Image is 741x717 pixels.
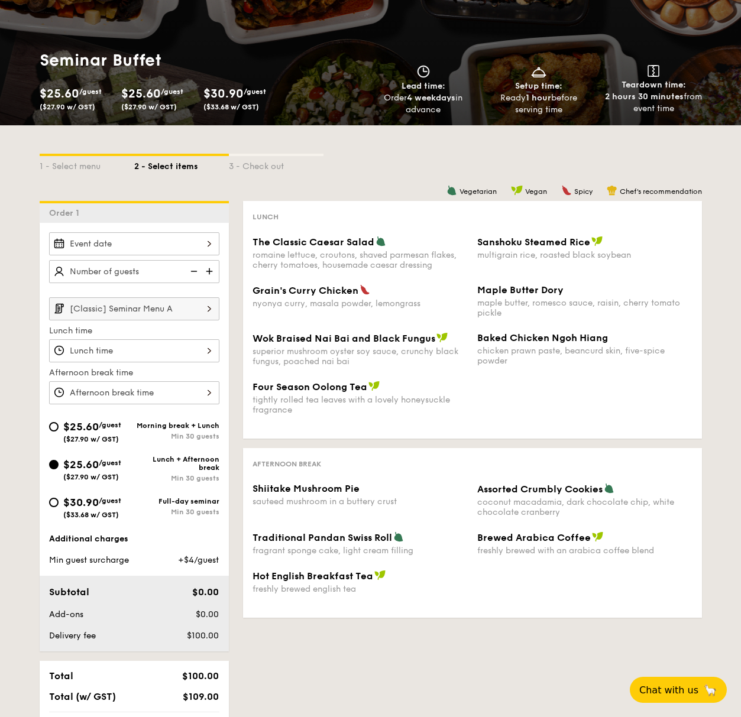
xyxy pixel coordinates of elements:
label: Lunch time [49,325,219,337]
span: Delivery fee [49,631,96,641]
div: Min 30 guests [134,474,219,482]
span: Wok Braised Nai Bai and Black Fungus [253,333,435,344]
span: $30.90 [203,87,244,101]
img: icon-vegan.f8ff3823.svg [511,185,523,196]
div: freshly brewed english tea [253,584,468,594]
div: Min 30 guests [134,432,219,440]
span: $25.60 [63,420,99,433]
input: Number of guests [49,260,219,283]
img: icon-teardown.65201eee.svg [648,65,659,77]
span: Brewed Arabica Coffee [477,532,591,543]
span: /guest [99,421,121,429]
img: icon-spicy.37a8142b.svg [561,185,572,196]
img: icon-vegetarian.fe4039eb.svg [446,185,457,196]
span: ($27.90 w/ GST) [40,103,95,111]
span: Subtotal [49,586,89,598]
span: Lunch [253,213,279,221]
div: Order in advance [371,92,477,116]
span: Setup time: [515,81,562,91]
div: 2 - Select items [134,156,229,173]
input: Lunch time [49,339,219,362]
img: icon-vegan.f8ff3823.svg [591,236,603,246]
span: ($33.68 w/ GST) [63,511,119,519]
span: Baked Chicken Ngoh Hiang [477,332,608,343]
span: +$4/guest [178,555,219,565]
span: Shiitake Mushroom Pie [253,483,360,494]
span: 🦙 [703,683,717,697]
div: fragrant sponge cake, light cream filling [253,546,468,556]
span: /guest [99,459,121,467]
div: chicken prawn paste, beancurd skin, five-spice powder [477,346,693,366]
span: ($27.90 w/ GST) [63,435,119,443]
span: Traditional Pandan Swiss Roll [253,532,392,543]
div: from event time [601,91,707,115]
span: Afternoon break [253,460,321,468]
span: $25.60 [121,87,161,101]
span: ($27.90 w/ GST) [63,473,119,481]
div: tightly rolled tea leaves with a lovely honeysuckle fragrance [253,395,468,415]
span: Total (w/ GST) [49,691,116,702]
input: $25.60/guest($27.90 w/ GST)Lunch + Afternoon breakMin 30 guests [49,460,59,469]
img: icon-clock.2db775ea.svg [415,65,432,78]
img: icon-reduce.1d2dbef1.svg [184,260,202,283]
button: Chat with us🦙 [630,677,727,703]
div: sauteed mushroom in a buttery crust [253,497,468,507]
span: Add-ons [49,609,83,619]
span: $30.90 [63,496,99,509]
div: maple butter, romesco sauce, raisin, cherry tomato pickle [477,298,693,318]
span: The Classic Caesar Salad [253,236,374,248]
input: $25.60/guest($27.90 w/ GST)Morning break + LunchMin 30 guests [49,422,59,432]
strong: 4 weekdays [407,93,455,103]
span: ($33.68 w/ GST) [203,103,259,111]
div: nyonya curry, masala powder, lemongrass [253,299,468,309]
span: Vegetarian [460,187,497,196]
img: icon-chevron-right.3c0dfbd6.svg [199,297,219,320]
span: $0.00 [196,609,219,619]
img: icon-vegan.f8ff3823.svg [436,332,448,343]
strong: 2 hours 30 minutes [605,92,684,102]
span: Lead time: [402,81,445,91]
span: Chat with us [639,684,698,696]
span: $25.60 [63,458,99,471]
div: multigrain rice, roasted black soybean [477,250,693,260]
div: Min 30 guests [134,508,219,516]
div: Lunch + Afternoon break [134,455,219,472]
span: /guest [79,87,102,96]
img: icon-vegetarian.fe4039eb.svg [376,236,386,246]
div: romaine lettuce, croutons, shaved parmesan flakes, cherry tomatoes, housemade caesar dressing [253,250,468,270]
div: coconut macadamia, dark chocolate chip, white chocolate cranberry [477,497,693,517]
span: Vegan [525,187,547,196]
div: freshly brewed with an arabica coffee blend [477,546,693,556]
span: $100.00 [182,670,219,682]
span: Sanshoku Steamed Rice [477,236,590,248]
span: ($27.90 w/ GST) [121,103,177,111]
label: Afternoon break time [49,367,219,379]
span: Assorted Crumbly Cookies [477,484,603,495]
div: Full-day seminar [134,497,219,505]
input: Event date [49,232,219,255]
span: $109.00 [183,691,219,702]
img: icon-dish.430c3a2e.svg [530,65,548,78]
div: Morning break + Lunch [134,421,219,430]
input: Afternoon break time [49,381,219,404]
span: Grain's Curry Chicken [253,285,358,296]
span: Four Season Oolong Tea [253,381,367,392]
span: /guest [99,497,121,505]
span: Min guest surcharge [49,555,129,565]
img: icon-add.58712e84.svg [202,260,219,283]
div: 3 - Check out [229,156,323,173]
span: Hot English Breakfast Tea [253,570,373,582]
span: $25.60 [40,87,79,101]
img: icon-spicy.37a8142b.svg [360,284,370,295]
img: icon-vegetarian.fe4039eb.svg [393,531,404,542]
span: Chef's recommendation [620,187,702,196]
h1: Seminar Buffet [40,50,276,71]
div: 1 - Select menu [40,156,134,173]
img: icon-chef-hat.a58ddaea.svg [607,185,617,196]
span: $0.00 [192,586,219,598]
span: Total [49,670,73,682]
span: $100.00 [187,631,219,641]
span: /guest [244,87,266,96]
div: Ready before serving time [486,92,591,116]
span: Order 1 [49,208,84,218]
